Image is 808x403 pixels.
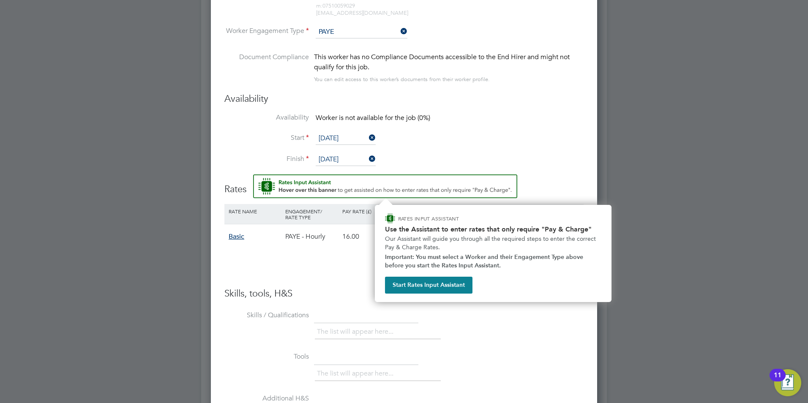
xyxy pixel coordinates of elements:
[224,311,309,320] label: Skills / Qualifications
[314,52,584,72] div: This worker has no Compliance Documents accessible to the End Hirer and might not qualify for thi...
[316,2,355,9] span: 07510059029
[385,253,585,269] strong: Important: You must select a Worker and their Engagement Type above before you start the Rates In...
[224,394,309,403] label: Additional H&S
[317,368,397,379] li: The list will appear here...
[340,204,383,218] div: Pay Rate (£)
[224,93,584,105] h3: Availability
[316,153,376,166] input: Select one
[425,204,461,224] div: Employer Cost
[224,352,309,361] label: Tools
[385,235,601,251] p: Our Assistant will guide you through all the required steps to enter the correct Pay & Charge Rates.
[385,213,395,223] img: ENGAGE Assistant Icon
[375,205,611,302] div: How to input Rates that only require Pay & Charge
[316,26,407,38] input: Select one
[398,215,504,222] p: RATES INPUT ASSISTANT
[224,52,309,83] label: Document Compliance
[385,277,472,294] button: Start Rates Input Assistant
[314,74,490,84] div: You can edit access to this worker’s documents from their worker profile.
[503,204,553,218] div: Charge (£)
[774,369,801,396] button: Open Resource Center, 11 new notifications
[224,133,309,142] label: Start
[383,204,426,224] div: Holiday Pay
[316,2,322,9] span: m:
[224,174,584,196] h3: Rates
[253,174,517,198] button: Rate Assistant
[316,132,376,145] input: Select one
[283,224,340,249] div: PAYE - Hourly
[774,375,781,386] div: 11
[317,326,397,338] li: The list will appear here...
[385,225,601,233] h2: Use the Assistant to enter rates that only require "Pay & Charge"
[229,232,244,241] span: Basic
[224,288,584,300] h3: Skills, tools, H&S
[340,224,383,249] div: 16.00
[316,9,408,16] span: [EMAIL_ADDRESS][DOMAIN_NAME]
[227,204,283,218] div: Rate Name
[224,113,309,122] label: Availability
[283,204,340,224] div: Engagement/ Rate Type
[224,27,309,35] label: Worker Engagement Type
[316,114,430,122] span: Worker is not available for the job (0%)
[224,155,309,163] label: Finish
[461,204,503,224] div: Agency Markup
